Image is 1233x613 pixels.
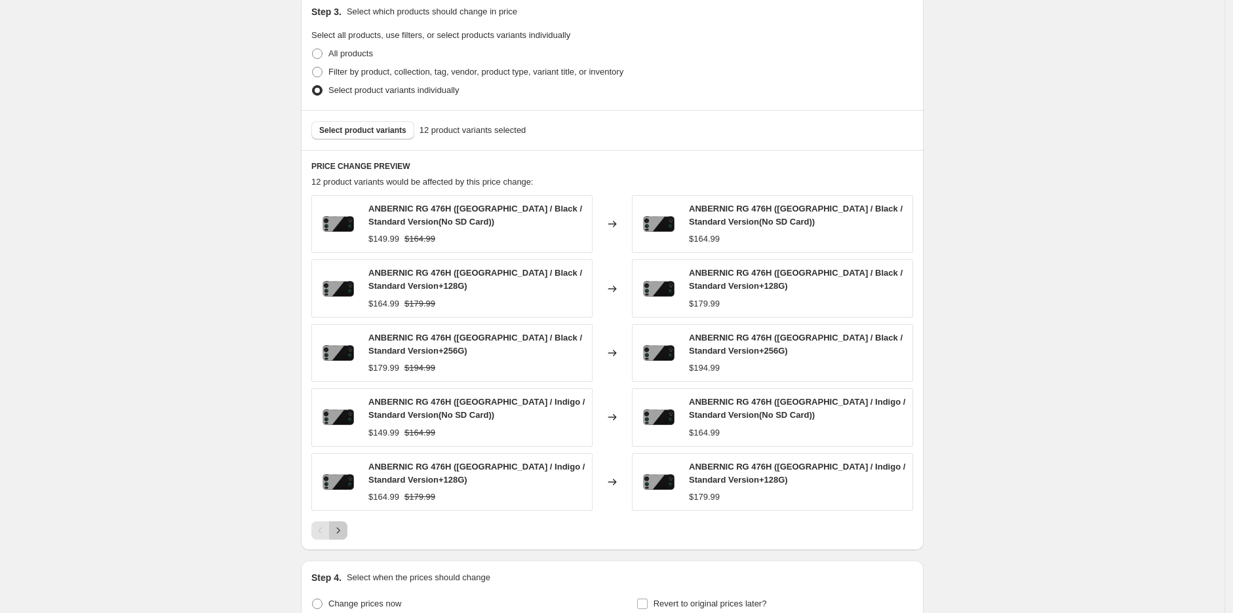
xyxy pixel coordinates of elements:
span: Select product variants individually [328,85,459,95]
h6: PRICE CHANGE PREVIEW [311,161,913,172]
div: $179.99 [368,362,399,375]
span: ANBERNIC RG 476H ([GEOGRAPHIC_DATA] / Black / Standard Version+128G) [689,268,903,291]
strike: $179.99 [404,491,435,504]
img: RG_476H_80x.jpg [319,462,358,502]
div: $164.99 [689,426,720,439]
span: Select all products, use filters, or select products variants individually [311,30,570,40]
div: $179.99 [689,297,720,310]
span: 12 product variants selected [420,124,526,137]
div: $149.99 [368,232,399,246]
span: ANBERNIC RG 476H ([GEOGRAPHIC_DATA] / Black / Standard Version+128G) [368,268,582,291]
img: RG_476H_80x.jpg [639,269,678,308]
span: Select product variants [319,125,406,136]
span: Filter by product, collection, tag, vendor, product type, variant title, or inventory [328,67,623,77]
span: ANBERNIC RG 476H ([GEOGRAPHIC_DATA] / Black / Standard Version(No SD Card)) [689,204,903,227]
strike: $164.99 [404,426,435,439]
img: RG_476H_80x.jpg [639,462,678,502]
div: $164.99 [368,491,399,504]
span: Change prices now [328,599,401,608]
button: Next [329,521,347,540]
h2: Step 3. [311,5,342,18]
span: ANBERNIC RG 476H ([GEOGRAPHIC_DATA] / Indigo / Standard Version+128G) [689,462,905,485]
div: $164.99 [368,297,399,310]
button: Select product variants [311,121,414,139]
span: ANBERNIC RG 476H ([GEOGRAPHIC_DATA] / Indigo / Standard Version+128G) [368,462,585,485]
nav: Pagination [311,521,347,540]
img: RG_476H_80x.jpg [639,398,678,437]
div: $194.99 [689,362,720,375]
strike: $179.99 [404,297,435,310]
span: ANBERNIC RG 476H ([GEOGRAPHIC_DATA] / Black / Standard Version(No SD Card)) [368,204,582,227]
p: Select when the prices should change [347,571,490,584]
img: RG_476H_80x.jpg [319,204,358,244]
span: 12 product variants would be affected by this price change: [311,177,534,187]
div: $179.99 [689,491,720,504]
span: Revert to original prices later? [654,599,767,608]
div: $149.99 [368,426,399,439]
span: ANBERNIC RG 476H ([GEOGRAPHIC_DATA] / Black / Standard Version+256G) [689,333,903,356]
img: RG_476H_80x.jpg [319,333,358,373]
span: ANBERNIC RG 476H ([GEOGRAPHIC_DATA] / Indigo / Standard Version(No SD Card)) [689,397,905,420]
img: RG_476H_80x.jpg [319,398,358,437]
img: RG_476H_80x.jpg [639,204,678,244]
h2: Step 4. [311,571,342,584]
img: RG_476H_80x.jpg [319,269,358,308]
img: RG_476H_80x.jpg [639,333,678,373]
span: ANBERNIC RG 476H ([GEOGRAPHIC_DATA] / Black / Standard Version+256G) [368,333,582,356]
span: All products [328,48,373,58]
p: Select which products should change in price [347,5,517,18]
span: ANBERNIC RG 476H ([GEOGRAPHIC_DATA] / Indigo / Standard Version(No SD Card)) [368,397,585,420]
strike: $164.99 [404,232,435,246]
div: $164.99 [689,232,720,246]
strike: $194.99 [404,362,435,375]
